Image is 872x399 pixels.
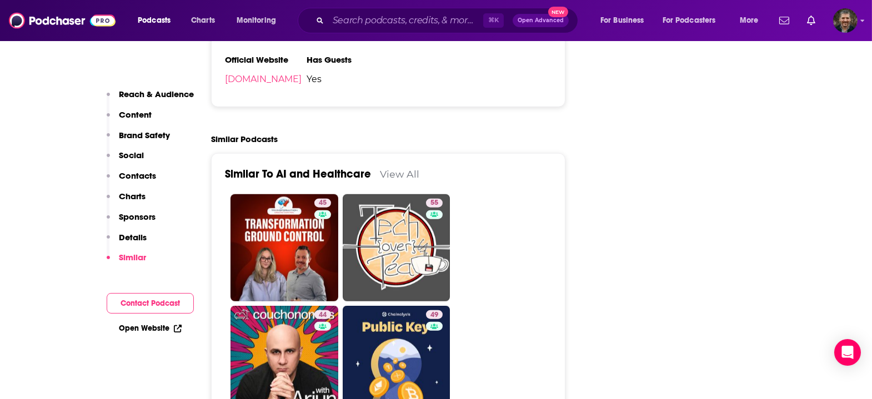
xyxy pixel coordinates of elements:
p: Brand Safety [119,130,170,140]
p: Similar [119,252,146,262]
a: 55 [426,199,443,208]
a: Open Website [119,324,182,333]
h2: Similar Podcasts [211,134,278,144]
button: open menu [732,12,773,29]
div: Search podcasts, credits, & more... [308,8,589,33]
a: Similar To AI and Healthcare [225,167,371,181]
button: Contacts [107,170,156,191]
a: 49 [426,310,443,319]
span: Charts [191,13,215,28]
button: Contact Podcast [107,293,194,314]
a: [DOMAIN_NAME] [225,74,302,84]
button: open menu [655,12,732,29]
a: 55 [343,194,450,302]
p: Reach & Audience [119,89,194,99]
button: Content [107,109,152,130]
p: Charts [119,191,146,201]
span: Logged in as vincegalloro [833,8,858,33]
span: For Podcasters [663,13,716,28]
a: Show notifications dropdown [803,11,820,30]
p: Contacts [119,170,156,181]
img: User Profile [833,8,858,33]
button: open menu [229,12,290,29]
button: Sponsors [107,211,156,232]
span: New [548,7,568,17]
span: ⌘ K [483,13,504,28]
p: Sponsors [119,211,156,222]
div: Open Intercom Messenger [834,339,861,366]
span: Monitoring [237,13,276,28]
button: Open AdvancedNew [513,14,569,27]
span: More [740,13,759,28]
input: Search podcasts, credits, & more... [328,12,483,29]
a: 44 [314,310,331,319]
a: View All [380,168,419,180]
a: 45 [314,199,331,208]
button: Details [107,232,147,252]
button: Reach & Audience [107,89,194,109]
span: 44 [319,310,327,321]
a: Show notifications dropdown [775,11,794,30]
span: Open Advanced [518,18,564,23]
button: Show profile menu [833,8,858,33]
button: Brand Safety [107,130,170,150]
span: 49 [430,310,438,321]
p: Content [119,109,152,120]
a: Charts [184,12,222,29]
h3: Has Guests [307,54,388,65]
span: 45 [319,198,327,209]
img: Podchaser - Follow, Share and Rate Podcasts [9,10,116,31]
button: Charts [107,191,146,211]
a: 45 [230,194,338,302]
button: Social [107,150,144,170]
span: 55 [430,198,438,209]
button: Similar [107,252,146,272]
span: Podcasts [138,13,171,28]
p: Details [119,232,147,243]
span: For Business [600,13,644,28]
button: open menu [130,12,185,29]
p: Social [119,150,144,160]
h3: Official Website [225,54,307,65]
button: open menu [593,12,658,29]
span: Yes [307,74,388,84]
